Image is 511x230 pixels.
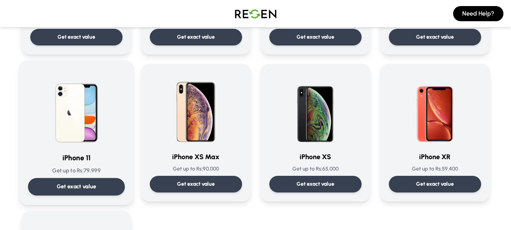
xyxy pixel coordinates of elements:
[177,33,215,41] p: Get exact value
[416,33,454,41] p: Get exact value
[389,152,481,162] h3: iPhone XR
[399,73,471,146] img: iPhone XR
[150,152,242,162] h3: iPhone XS Max
[453,6,503,21] button: Need Help?
[38,70,115,146] img: iPhone 11
[269,152,362,162] h3: iPhone XS
[177,180,215,188] p: Get exact value
[57,33,95,41] p: Get exact value
[297,33,334,41] p: Get exact value
[229,3,282,24] img: Logo
[28,167,124,175] p: Get up to Rs: 79,999
[56,183,96,191] p: Get exact value
[279,73,352,146] img: iPhone XS
[416,180,454,188] p: Get exact value
[389,165,481,173] p: Get up to Rs: 59,400
[269,165,362,173] p: Get up to Rs: 65,000
[150,165,242,173] p: Get up to Rs: 90,000
[160,73,232,146] img: iPhone XS Max
[297,180,334,188] p: Get exact value
[28,153,124,164] h3: iPhone 11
